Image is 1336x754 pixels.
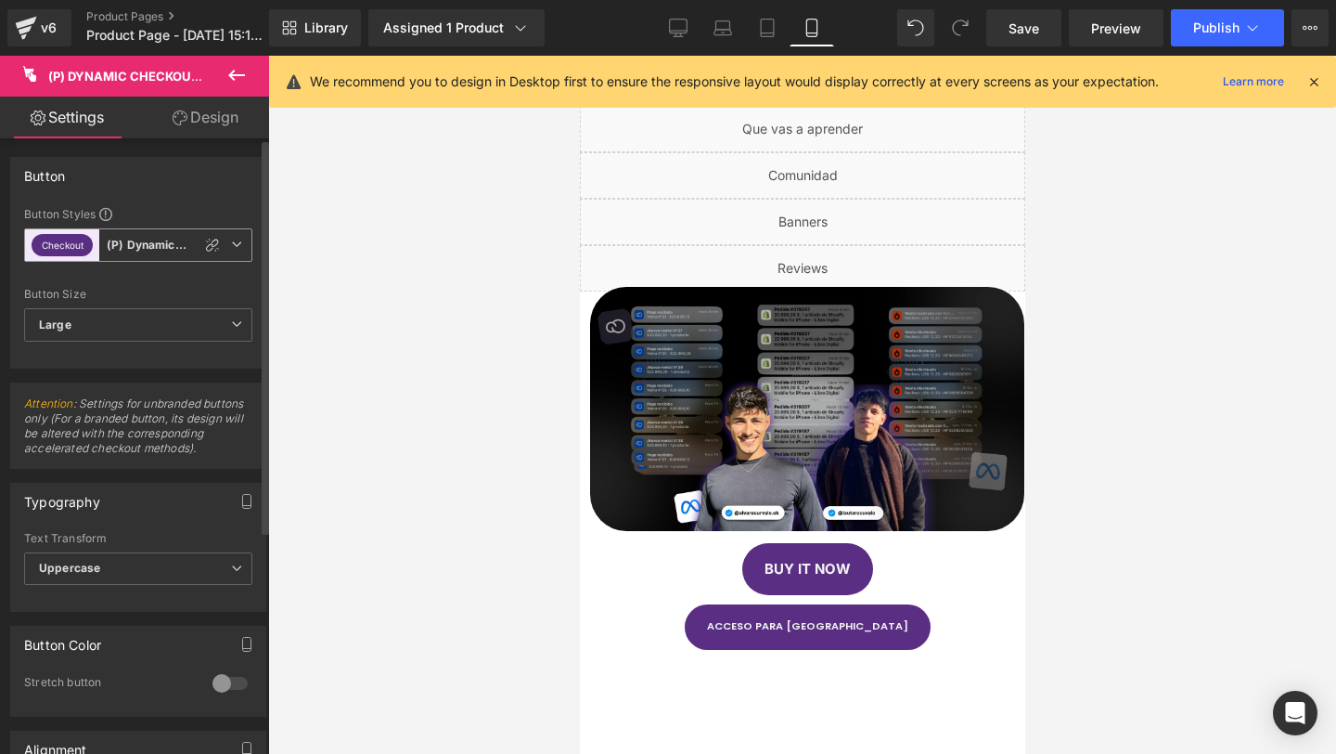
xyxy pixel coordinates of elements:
b: (P) Dynamic Checkout [107,238,203,253]
a: Product Pages [86,9,300,24]
button: Redo [942,9,979,46]
a: Desktop [656,9,700,46]
div: v6 [37,16,60,40]
span: (P) Dynamic Checkout Button [48,69,255,84]
a: Acceso para [GEOGRAPHIC_DATA] [105,549,351,594]
a: Preview [1069,9,1163,46]
a: Attention [24,396,73,410]
div: Assigned 1 Product [383,19,530,37]
a: Design [138,97,273,138]
a: Mobile [790,9,834,46]
span: Acceso para [GEOGRAPHIC_DATA] [127,563,328,579]
span: Preview [1091,19,1141,38]
button: Buy it now [162,487,293,539]
button: Checkout [32,234,93,256]
div: Typography [24,484,100,510]
span: Library [304,19,348,36]
div: Button Styles [24,206,252,221]
p: We recommend you to design in Desktop first to ensure the responsive layout would display correct... [310,71,1159,92]
b: Large [39,318,71,333]
div: Button Color [24,627,101,653]
button: Publish [1171,9,1284,46]
div: Open Intercom Messenger [1273,691,1317,735]
span: Save [1008,19,1039,38]
span: Product Page - [DATE] 15:12:10 [86,28,264,43]
span: Acceso para [GEOGRAPHIC_DATA] [122,6,324,23]
a: Learn more [1215,71,1291,93]
div: Button Size [24,288,252,301]
a: Tablet [745,9,790,46]
span: Publish [1193,20,1240,35]
span: : Settings for unbranded buttons only (For a branded button, its design will be altered with the ... [24,396,243,455]
a: New Library [269,9,361,46]
div: Button [24,158,65,184]
a: Laptop [700,9,745,46]
b: Uppercase [39,561,100,575]
div: Stretch button [24,675,194,695]
div: Text Transform [24,532,252,545]
a: v6 [7,9,71,46]
button: More [1291,9,1329,46]
button: Undo [897,9,934,46]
